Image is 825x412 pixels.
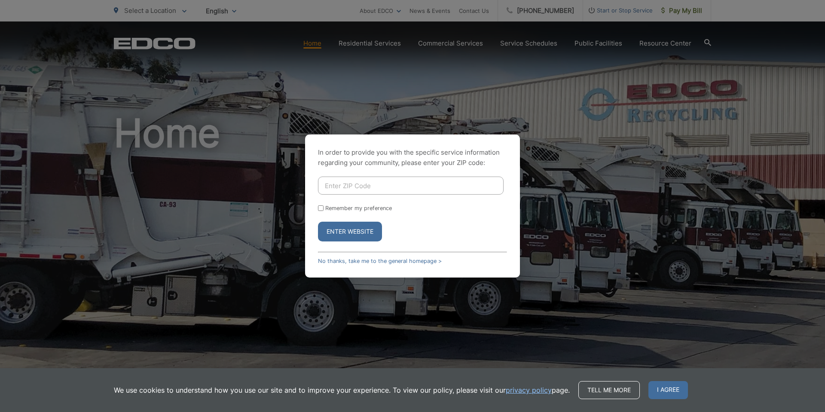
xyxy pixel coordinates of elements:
[325,205,392,211] label: Remember my preference
[318,258,442,264] a: No thanks, take me to the general homepage >
[318,147,507,168] p: In order to provide you with the specific service information regarding your community, please en...
[114,385,570,395] p: We use cookies to understand how you use our site and to improve your experience. To view our pol...
[318,222,382,241] button: Enter Website
[578,381,640,399] a: Tell me more
[506,385,552,395] a: privacy policy
[318,177,504,195] input: Enter ZIP Code
[648,381,688,399] span: I agree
